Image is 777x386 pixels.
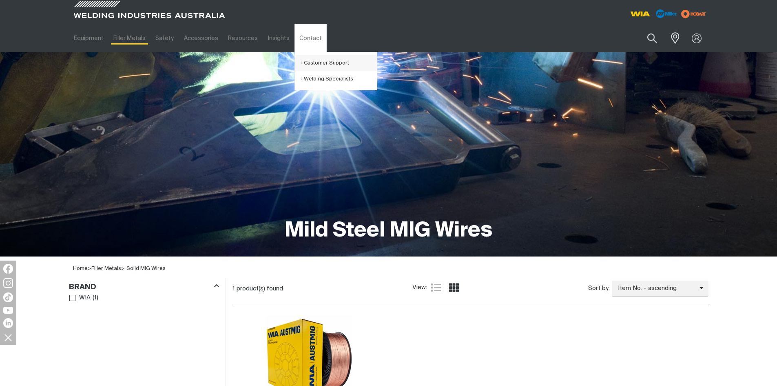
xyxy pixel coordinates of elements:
[263,24,294,52] a: Insights
[91,266,125,271] span: >
[93,293,98,303] span: ( 1 )
[431,283,441,292] a: List view
[3,278,13,288] img: Instagram
[1,330,15,344] img: hide socials
[232,285,412,293] div: 1
[223,24,263,52] a: Resources
[69,283,96,292] h3: Brand
[69,292,219,303] ul: Brand
[69,281,219,292] div: Brand
[638,29,666,48] button: Search products
[3,292,13,302] img: TikTok
[412,283,427,292] span: View:
[69,24,108,52] a: Equipment
[285,218,492,244] h1: Mild Steel MIG Wires
[88,266,91,271] span: >
[301,55,377,71] a: Customer Support
[237,286,283,292] span: product(s) found
[588,284,610,293] span: Sort by:
[79,293,91,303] span: WIA
[628,29,666,48] input: Product name or item number...
[69,278,219,304] aside: Filters
[179,24,223,52] a: Accessories
[69,292,91,303] a: WIA
[108,24,151,52] a: Filler Metals
[151,24,179,52] a: Safety
[232,278,708,299] section: Product list controls
[679,8,708,20] img: miller
[3,264,13,274] img: Facebook
[69,24,549,52] nav: Main
[73,266,88,271] a: Home
[612,284,700,293] span: Item No. - ascending
[294,52,377,90] ul: Contact Submenu
[91,266,121,271] a: Filler Metals
[301,71,377,87] a: Welding Specialists
[294,24,327,52] a: Contact
[3,318,13,328] img: LinkedIn
[126,266,166,271] a: Solid MIG Wires
[3,307,13,314] img: YouTube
